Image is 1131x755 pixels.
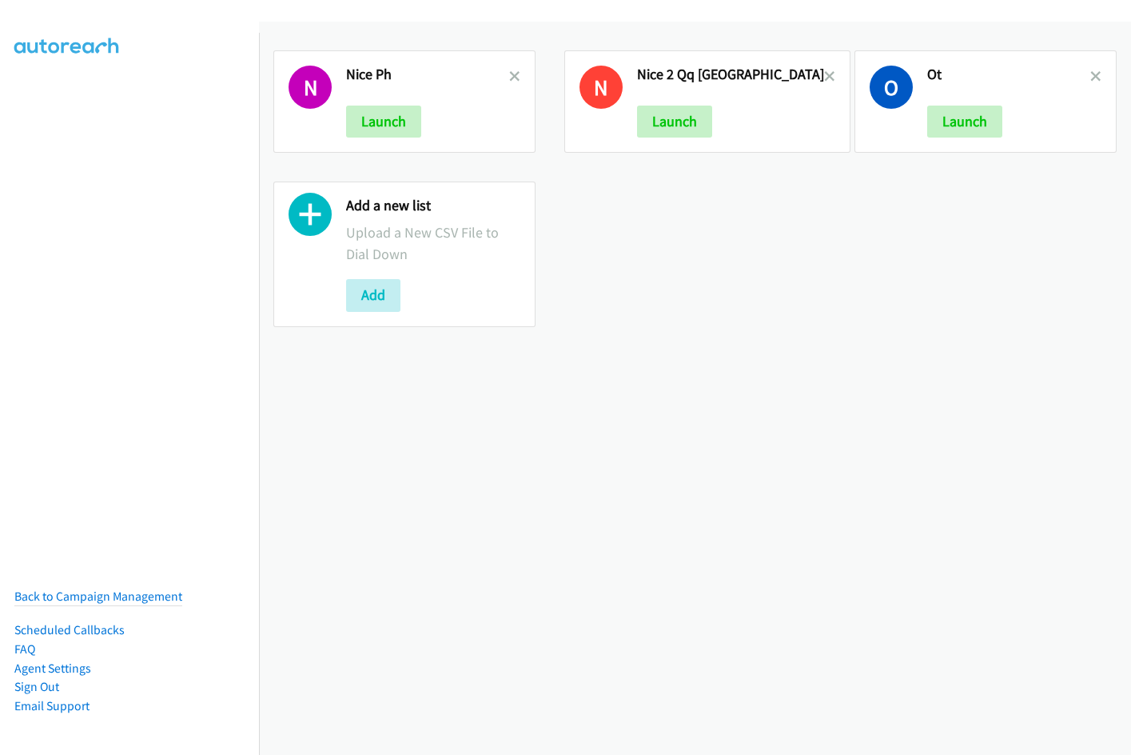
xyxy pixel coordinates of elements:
[14,661,91,676] a: Agent Settings
[289,66,332,109] h1: N
[14,641,35,657] a: FAQ
[14,698,90,713] a: Email Support
[14,589,182,604] a: Back to Campaign Management
[14,622,125,637] a: Scheduled Callbacks
[637,66,824,84] h2: Nice 2 Qq [GEOGRAPHIC_DATA]
[346,222,520,265] p: Upload a New CSV File to Dial Down
[579,66,623,109] h1: N
[346,106,421,138] button: Launch
[927,66,1090,84] h2: Ot
[14,679,59,694] a: Sign Out
[346,66,509,84] h2: Nice Ph
[346,197,520,215] h2: Add a new list
[346,279,400,311] button: Add
[870,66,913,109] h1: O
[927,106,1002,138] button: Launch
[637,106,712,138] button: Launch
